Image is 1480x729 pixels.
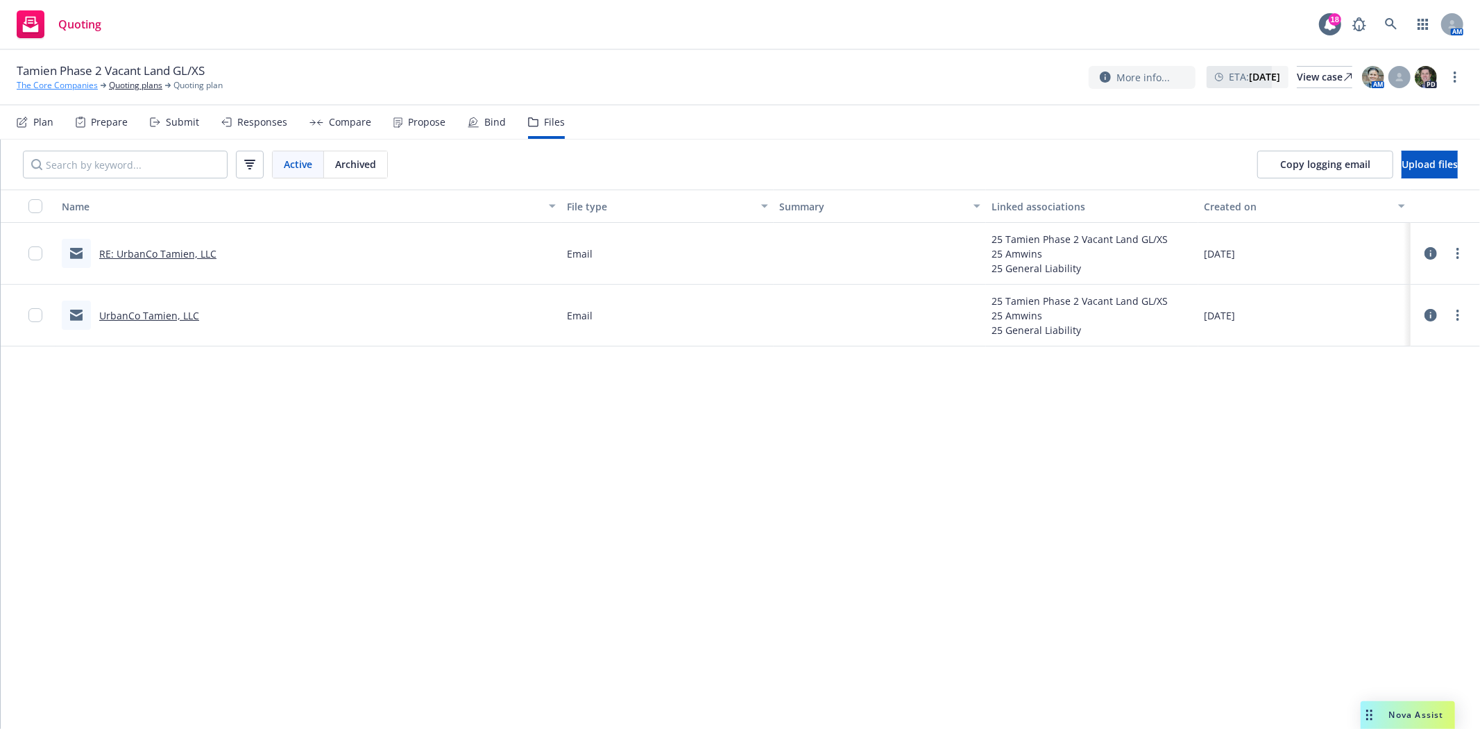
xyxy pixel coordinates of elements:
[173,79,223,92] span: Quoting plan
[1402,158,1458,171] span: Upload files
[335,157,376,171] span: Archived
[28,199,42,213] input: Select all
[779,199,965,214] div: Summary
[1229,69,1280,84] span: ETA :
[1249,70,1280,83] strong: [DATE]
[62,199,541,214] div: Name
[99,247,216,260] a: RE: UrbanCo Tamien, LLC
[1415,66,1437,88] img: photo
[1329,13,1341,26] div: 18
[1402,151,1458,178] button: Upload files
[23,151,228,178] input: Search by keyword...
[1361,701,1378,729] div: Drag to move
[1297,67,1352,87] div: View case
[99,309,199,322] a: UrbanCo Tamien, LLC
[1389,709,1444,721] span: Nova Assist
[11,5,107,44] a: Quoting
[1257,151,1393,178] button: Copy logging email
[567,308,593,323] span: Email
[166,117,199,128] div: Submit
[1362,66,1384,88] img: photo
[1204,199,1390,214] div: Created on
[992,246,1168,261] div: 25 Amwins
[1449,307,1466,324] a: more
[1361,701,1455,729] button: Nova Assist
[1204,246,1235,261] span: [DATE]
[91,117,128,128] div: Prepare
[1297,66,1352,88] a: View case
[28,246,42,260] input: Toggle Row Selected
[1409,10,1437,38] a: Switch app
[567,199,753,214] div: File type
[992,323,1168,337] div: 25 General Liability
[28,308,42,322] input: Toggle Row Selected
[1198,190,1411,223] button: Created on
[237,117,287,128] div: Responses
[774,190,986,223] button: Summary
[986,190,1198,223] button: Linked associations
[992,308,1168,323] div: 25 Amwins
[1089,66,1196,89] button: More info...
[17,79,98,92] a: The Core Companies
[17,62,205,79] span: Tamien Phase 2 Vacant Land GL/XS
[1116,70,1170,85] span: More info...
[33,117,53,128] div: Plan
[992,232,1168,246] div: 25 Tamien Phase 2 Vacant Land GL/XS
[408,117,445,128] div: Propose
[544,117,565,128] div: Files
[567,246,593,261] span: Email
[561,190,774,223] button: File type
[992,294,1168,308] div: 25 Tamien Phase 2 Vacant Land GL/XS
[1345,10,1373,38] a: Report a Bug
[1204,308,1235,323] span: [DATE]
[992,199,1193,214] div: Linked associations
[1377,10,1405,38] a: Search
[56,190,561,223] button: Name
[329,117,371,128] div: Compare
[109,79,162,92] a: Quoting plans
[58,19,101,30] span: Quoting
[1449,245,1466,262] a: more
[484,117,506,128] div: Bind
[284,157,312,171] span: Active
[1447,69,1463,85] a: more
[1280,158,1370,171] span: Copy logging email
[992,261,1168,276] div: 25 General Liability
